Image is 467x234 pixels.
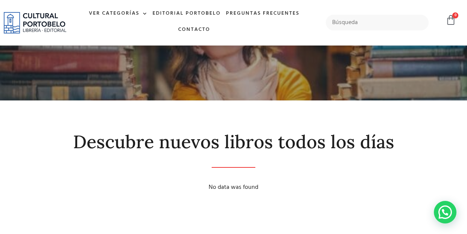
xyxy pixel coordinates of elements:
[86,6,150,22] a: Ver Categorías
[452,12,458,18] span: 0
[326,15,429,30] input: Búsqueda
[446,15,456,26] a: 0
[176,22,213,38] a: Contacto
[150,6,223,22] a: Editorial Portobelo
[14,132,453,152] h2: Descubre nuevos libros todos los días
[434,201,456,223] div: Contactar por WhatsApp
[223,6,302,22] a: Preguntas frecuentes
[14,183,453,192] div: No data was found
